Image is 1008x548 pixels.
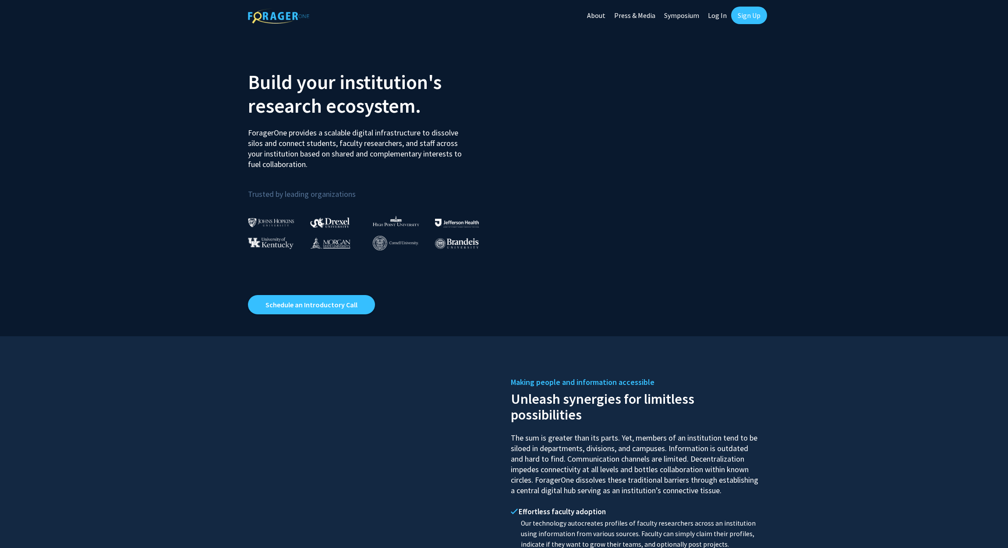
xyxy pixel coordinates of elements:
[310,237,350,249] img: Morgan State University
[248,237,294,249] img: University of Kentucky
[248,177,498,201] p: Trusted by leading organizations
[435,219,479,227] img: Thomas Jefferson University
[248,70,498,117] h2: Build your institution's research ecosystem.
[310,217,350,228] img: Drexel University
[511,389,760,423] h2: Unleash synergies for limitless possibilities
[373,236,418,250] img: Cornell University
[373,216,419,226] img: High Point University
[511,425,760,496] p: The sum is greater than its parts. Yet, members of an institution tend to be siloed in department...
[731,7,767,24] a: Sign Up
[248,218,294,227] img: Johns Hopkins University
[511,507,760,516] h4: Effortless faculty adoption
[435,238,479,249] img: Brandeis University
[511,376,760,389] h5: Making people and information accessible
[248,121,468,170] p: ForagerOne provides a scalable digital infrastructure to dissolve silos and connect students, fac...
[248,8,309,24] img: ForagerOne Logo
[248,295,375,314] a: Opens in a new tab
